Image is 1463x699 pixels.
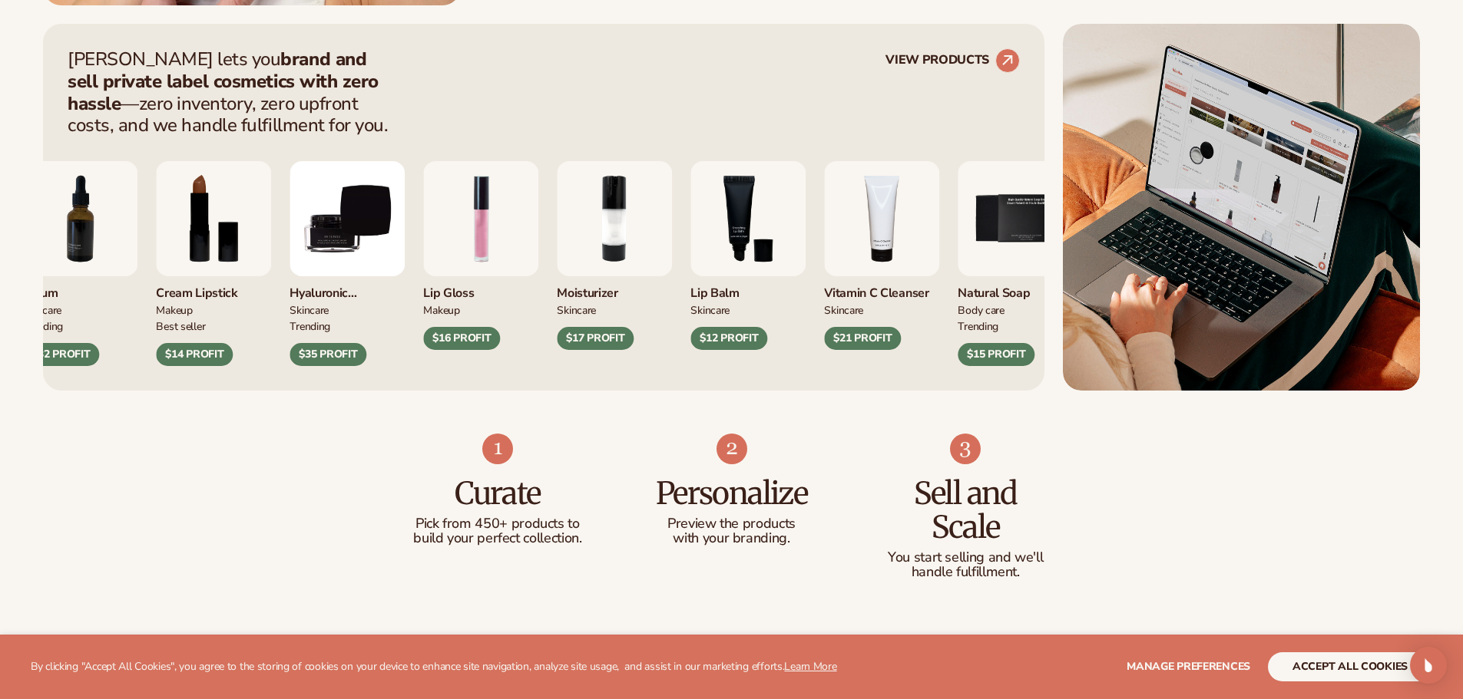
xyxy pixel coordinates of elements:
div: 7 / 9 [22,161,137,365]
div: Lip Balm [690,276,806,302]
p: By clicking "Accept All Cookies", you agree to the storing of cookies on your device to enhance s... [31,661,837,674]
div: BODY Care [958,302,1073,318]
p: Preview the products [645,516,818,532]
div: Hyaluronic moisturizer [290,276,405,302]
div: $12 PROFIT [690,327,767,350]
strong: brand and sell private label cosmetics with zero hassle [68,47,379,116]
div: SKINCARE [22,302,137,318]
h3: Sell and Scale [879,476,1052,544]
img: Pink lip gloss. [423,161,538,276]
img: Shopify Image 5 [1063,24,1420,391]
div: BEST SELLER [156,318,271,334]
p: with your branding. [645,531,818,546]
div: $21 PROFIT [824,327,901,350]
div: Skincare [824,302,939,318]
button: Manage preferences [1127,652,1250,681]
p: [PERSON_NAME] lets you —zero inventory, zero upfront costs, and we handle fulfillment for you. [68,48,398,137]
div: SKINCARE [557,302,672,318]
div: 8 / 9 [156,161,271,365]
button: accept all cookies [1268,652,1432,681]
div: 4 / 9 [824,161,939,350]
div: TRENDING [22,318,137,334]
p: You start selling and we'll [879,550,1052,565]
div: MAKEUP [423,302,538,318]
div: TRENDING [958,318,1073,334]
img: Moisturizing lotion. [557,161,672,276]
h3: Personalize [645,476,818,510]
div: $16 PROFIT [423,327,500,350]
img: Nature bar of soap. [958,161,1073,276]
span: Manage preferences [1127,659,1250,674]
div: $15 PROFIT [958,343,1034,366]
img: Luxury cream lipstick. [156,161,271,276]
div: 9 / 9 [290,161,405,365]
div: MAKEUP [156,302,271,318]
div: Serum [22,276,137,302]
img: Smoothing lip balm. [690,161,806,276]
div: 1 / 9 [423,161,538,350]
img: Shopify Image 7 [482,434,513,464]
div: Moisturizer [557,276,672,302]
img: Shopify Image 8 [717,434,747,464]
div: Open Intercom Messenger [1410,647,1447,684]
div: $32 PROFIT [22,343,99,366]
h3: Curate [412,476,584,510]
div: 3 / 9 [690,161,806,350]
div: 2 / 9 [557,161,672,350]
img: Collagen and retinol serum. [22,161,137,276]
div: Lip Gloss [423,276,538,302]
div: $17 PROFIT [557,327,634,350]
a: Learn More [784,659,836,674]
div: 5 / 9 [958,161,1073,365]
p: handle fulfillment. [879,565,1052,580]
img: Vitamin c cleanser. [824,161,939,276]
div: Natural Soap [958,276,1073,302]
p: Pick from 450+ products to build your perfect collection. [412,516,584,547]
div: Cream Lipstick [156,276,271,302]
img: Hyaluronic Moisturizer [290,161,405,276]
div: $14 PROFIT [156,343,233,366]
div: $35 PROFIT [290,343,366,366]
div: SKINCARE [690,302,806,318]
div: TRENDING [290,318,405,334]
a: VIEW PRODUCTS [885,48,1020,73]
div: Vitamin C Cleanser [824,276,939,302]
div: SKINCARE [290,302,405,318]
img: Shopify Image 9 [950,434,981,464]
